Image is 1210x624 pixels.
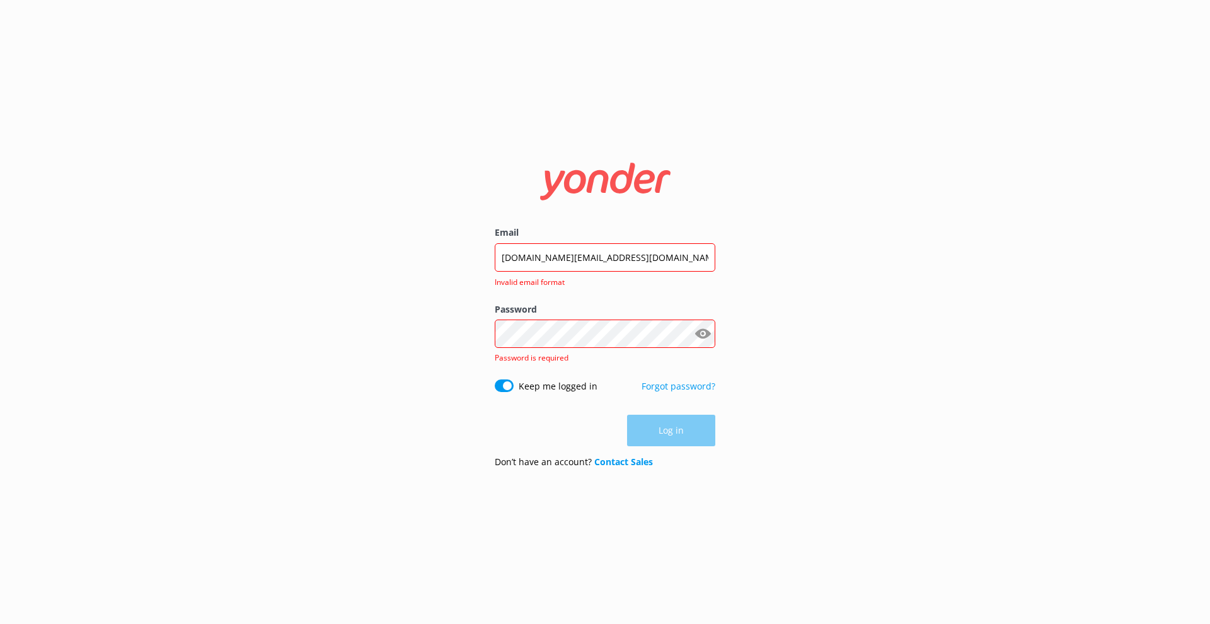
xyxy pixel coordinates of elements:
[642,380,715,392] a: Forgot password?
[594,456,653,468] a: Contact Sales
[495,276,708,288] span: Invalid email format
[495,352,568,363] span: Password is required
[519,379,597,393] label: Keep me logged in
[495,455,653,469] p: Don’t have an account?
[495,226,715,240] label: Email
[690,321,715,347] button: Show password
[495,303,715,316] label: Password
[495,243,715,272] input: user@emailaddress.com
